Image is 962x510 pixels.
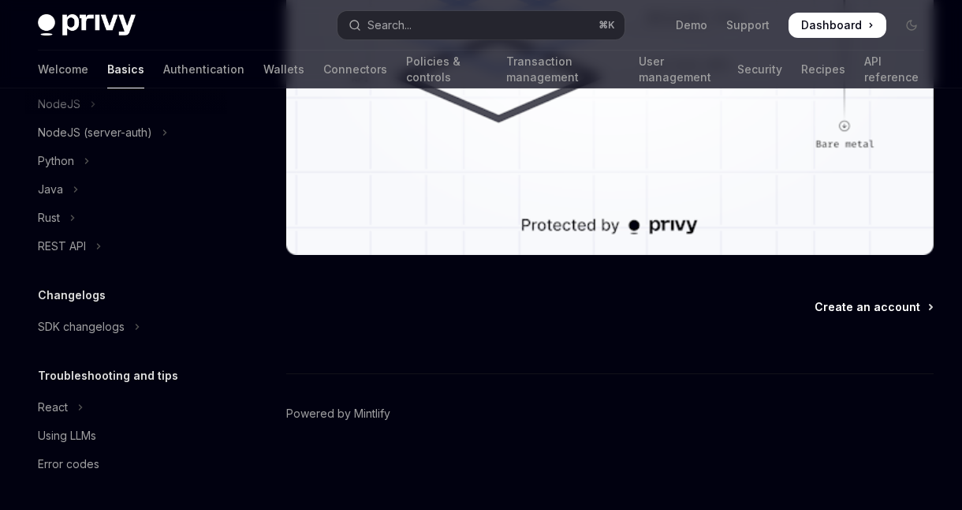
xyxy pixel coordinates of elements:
button: Toggle NodeJS (server-auth) section [25,118,227,147]
a: Connectors [323,51,387,88]
a: Basics [107,51,144,88]
a: User management [639,51,719,88]
div: Rust [38,208,60,227]
button: Toggle REST API section [25,232,227,261]
div: Using LLMs [38,426,96,445]
button: Toggle SDK changelogs section [25,313,227,341]
div: React [38,398,68,417]
a: Using LLMs [25,422,227,450]
a: API reference [864,51,924,88]
a: Recipes [801,51,845,88]
div: Error codes [38,455,99,474]
a: Create an account [815,299,932,315]
a: Policies & controls [406,51,487,88]
div: Search... [367,16,412,35]
img: dark logo [38,14,136,36]
a: Support [726,17,770,33]
a: Dashboard [789,13,886,38]
div: NodeJS (server-auth) [38,123,152,142]
h5: Changelogs [38,286,106,305]
div: REST API [38,237,86,256]
div: Python [38,152,74,171]
a: Wallets [263,51,304,88]
a: Welcome [38,51,88,88]
h5: Troubleshooting and tips [38,366,178,385]
div: Java [38,180,63,199]
a: Error codes [25,450,227,478]
span: Create an account [815,299,920,315]
a: Authentication [163,51,244,88]
button: Open search [337,11,625,39]
button: Toggle Python section [25,147,227,175]
a: Demo [676,17,707,33]
div: SDK changelogs [38,317,125,336]
span: Dashboard [801,17,862,33]
a: Security [737,51,782,88]
button: Toggle dark mode [899,13,924,38]
a: Powered by Mintlify [286,406,390,422]
button: Toggle React section [25,393,227,422]
span: ⌘ K [598,19,615,32]
button: Toggle Java section [25,175,227,204]
button: Toggle Rust section [25,204,227,232]
a: Transaction management [506,51,619,88]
